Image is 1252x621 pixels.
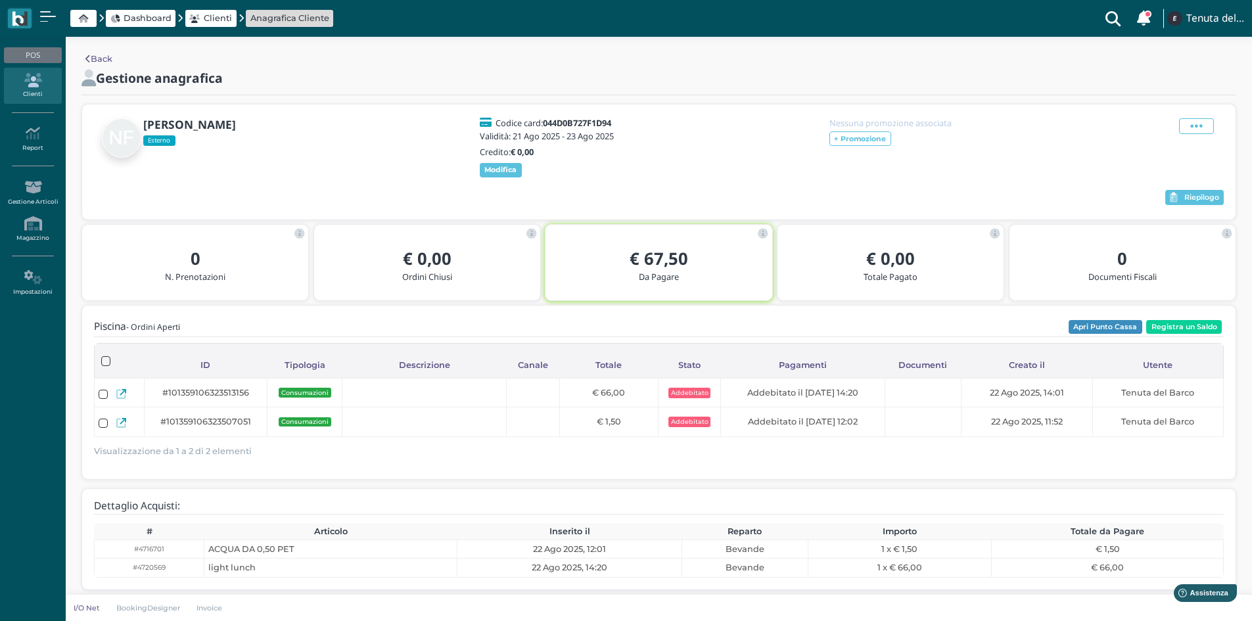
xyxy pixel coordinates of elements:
[1165,3,1244,34] a: ... Tenuta del Barco
[877,561,922,574] span: 1 x € 66,00
[208,543,294,555] span: ACQUA DA 0,50 PET
[682,523,808,540] th: Reparto
[325,272,530,281] h5: Ordini Chiusi
[4,68,61,104] a: Clienti
[143,135,175,146] span: Esterno
[808,523,992,540] th: Importo
[592,386,625,399] span: € 66,00
[658,352,721,377] div: Stato
[102,118,141,158] img: null fornaro
[124,12,172,24] span: Dashboard
[1092,352,1223,377] div: Utente
[829,118,967,127] h5: Nessuna promozione associata
[160,415,251,428] span: #101359106323507051
[532,561,607,574] span: 22 Ago 2025, 14:20
[668,417,711,427] span: Addebitato
[866,247,915,270] b: € 0,00
[991,415,1063,428] span: 22 Ago 2025, 11:52
[533,543,606,555] span: 22 Ago 2025, 12:01
[4,47,61,63] div: POS
[834,134,886,143] b: + Promozione
[556,272,761,281] h5: Da Pagare
[144,352,267,377] div: ID
[511,146,534,158] b: € 0,00
[1165,190,1224,206] button: Riepilogo
[94,501,180,512] h4: Dettaglio Acquisti:
[12,11,27,26] img: logo
[94,523,204,540] th: #
[85,53,112,65] a: Back
[597,415,621,428] span: € 1,50
[543,117,611,129] b: 044D0B727F1D94
[1091,561,1124,574] span: € 66,00
[990,386,1064,399] span: 22 Ago 2025, 14:01
[480,131,618,141] h5: Validità: 21 Ago 2025 - 23 Ago 2025
[480,147,618,156] h5: Credito:
[134,544,164,554] small: #4716701
[962,352,1092,377] div: Creato il
[721,352,885,377] div: Pagamenti
[560,352,659,377] div: Totale
[4,121,61,157] a: Report
[1069,320,1142,334] button: Apri Punto Cassa
[110,12,172,24] a: Dashboard
[1096,543,1120,555] span: € 1,50
[267,352,342,377] div: Tipologia
[208,561,256,574] span: light lunch
[39,11,87,20] span: Assistenza
[1186,13,1244,24] h4: Tenuta del Barco
[250,12,329,24] a: Anagrafica Cliente
[279,417,331,426] span: Consumazioni
[788,272,993,281] h5: Totale Pagato
[1020,272,1225,281] h5: Documenti Fiscali
[4,265,61,301] a: Impostazioni
[484,165,517,174] b: Modifica
[1146,320,1222,334] button: Registra un Saldo
[1167,11,1182,26] img: ...
[191,247,200,270] b: 0
[4,211,61,247] a: Magazzino
[1184,193,1219,202] span: Riepilogo
[96,71,223,85] h2: Gestione anagrafica
[93,272,298,281] h5: N. Prenotazioni
[94,442,252,460] span: Visualizzazione da 1 a 2 di 2 elementi
[506,352,559,377] div: Canale
[204,12,232,24] span: Clienti
[403,247,452,270] b: € 0,00
[748,415,858,428] span: Addebitato il [DATE] 12:02
[162,386,249,399] span: #101359106323513156
[726,561,764,574] span: Bevande
[1121,386,1194,399] span: Tenuta del Barco
[1117,247,1127,270] b: 0
[726,543,764,555] span: Bevande
[457,523,682,540] th: Inserito il
[108,603,189,613] a: BookingDesigner
[1121,415,1194,428] span: Tenuta del Barco
[204,523,457,540] th: Articolo
[94,321,180,333] h4: Piscina
[881,543,917,555] span: 1 x € 1,50
[342,352,506,377] div: Descrizione
[4,175,61,211] a: Gestione Articoli
[143,117,236,132] b: [PERSON_NAME]
[126,321,180,333] small: - Ordini Aperti
[1159,580,1241,610] iframe: Help widget launcher
[747,386,858,399] span: Addebitato il [DATE] 14:20
[496,118,611,127] h5: Codice card:
[885,352,961,377] div: Documenti
[668,388,711,398] span: Addebitato
[189,12,232,24] a: Clienti
[992,523,1224,540] th: Totale da Pagare
[74,603,100,613] p: I/O Net
[133,563,166,572] small: #4720569
[189,603,231,613] a: Invoice
[279,388,331,397] span: Consumazioni
[630,247,688,270] b: € 67,50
